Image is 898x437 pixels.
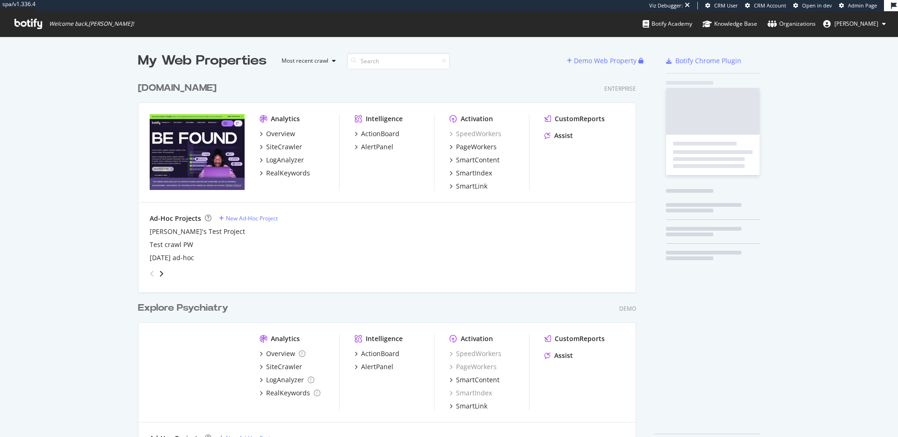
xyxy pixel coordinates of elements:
button: [PERSON_NAME] [816,16,893,31]
a: SmartContent [449,375,500,385]
a: SiteCrawler [260,142,302,152]
a: Knowledge Base [702,11,757,36]
div: [DOMAIN_NAME] [138,81,217,95]
div: Most recent crawl [282,58,328,64]
input: Search [347,53,450,69]
a: CRM User [705,2,738,9]
div: angle-right [158,269,165,278]
div: Assist [554,351,573,360]
div: CustomReports [555,334,605,343]
span: Welcome back, [PERSON_NAME] ! [49,20,134,28]
a: Test crawl PW [150,240,193,249]
div: SmartIndex [456,168,492,178]
span: Open in dev [802,2,832,9]
a: SmartContent [449,155,500,165]
a: Assist [544,351,573,360]
div: Analytics [271,334,300,343]
a: Organizations [768,11,816,36]
div: Activation [461,114,493,124]
div: LogAnalyzer [266,375,304,385]
a: CustomReports [544,334,605,343]
div: Botify Academy [643,19,692,29]
a: PageWorkers [449,362,497,371]
div: Overview [266,349,295,358]
a: SpeedWorkers [449,349,501,358]
a: SmartLink [449,182,487,191]
div: Organizations [768,19,816,29]
a: Assist [544,131,573,140]
div: SmartLink [456,401,487,411]
div: Demo [619,305,636,313]
div: New Ad-Hoc Project [226,214,278,222]
a: RealKeywords [260,168,310,178]
span: CRM User [714,2,738,9]
div: Overview [266,129,295,138]
div: RealKeywords [266,388,310,398]
a: LogAnalyzer [260,375,314,385]
a: RealKeywords [260,388,320,398]
a: Demo Web Property [567,57,638,65]
a: Overview [260,129,295,138]
img: Explore Psychiatry [150,334,245,410]
div: Botify Chrome Plugin [675,56,741,66]
a: SiteCrawler [260,362,302,371]
span: Admin Page [848,2,877,9]
div: AlertPanel [361,362,393,371]
span: Thomas Flechet [834,20,878,28]
div: Viz Debugger: [649,2,683,9]
a: CustomReports [544,114,605,124]
div: Explore Psychiatry [138,301,228,315]
div: ActionBoard [361,129,399,138]
div: Assist [554,131,573,140]
a: SmartIndex [449,388,492,398]
div: SiteCrawler [266,362,302,371]
div: Intelligence [366,114,403,124]
a: SpeedWorkers [449,129,501,138]
a: [DOMAIN_NAME] [138,81,220,95]
a: Overview [260,349,305,358]
div: AlertPanel [361,142,393,152]
a: [PERSON_NAME]'s Test Project [150,227,245,236]
a: Botify Chrome Plugin [666,56,741,66]
div: Demo Web Property [574,56,637,66]
div: Activation [461,334,493,343]
div: Knowledge Base [702,19,757,29]
a: SmartIndex [449,168,492,178]
a: LogAnalyzer [260,155,304,165]
a: New Ad-Hoc Project [219,214,278,222]
a: AlertPanel [355,362,393,371]
div: SiteCrawler [266,142,302,152]
div: Intelligence [366,334,403,343]
button: Demo Web Property [567,53,638,68]
div: PageWorkers [456,142,497,152]
a: SmartLink [449,401,487,411]
div: Ad-Hoc Projects [150,214,201,223]
div: SmartContent [456,375,500,385]
a: Open in dev [793,2,832,9]
a: ActionBoard [355,129,399,138]
a: CRM Account [745,2,786,9]
div: CustomReports [555,114,605,124]
div: ActionBoard [361,349,399,358]
a: [DATE] ad-hoc [150,253,194,262]
div: LogAnalyzer [266,155,304,165]
div: SmartContent [456,155,500,165]
div: RealKeywords [266,168,310,178]
a: Botify Academy [643,11,692,36]
div: Analytics [271,114,300,124]
img: Botify.com [150,114,245,190]
div: angle-left [146,266,158,281]
div: SmartLink [456,182,487,191]
a: AlertPanel [355,142,393,152]
a: Admin Page [839,2,877,9]
span: CRM Account [754,2,786,9]
a: Explore Psychiatry [138,301,232,315]
div: My Web Properties [138,51,267,70]
button: Most recent crawl [274,53,340,68]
